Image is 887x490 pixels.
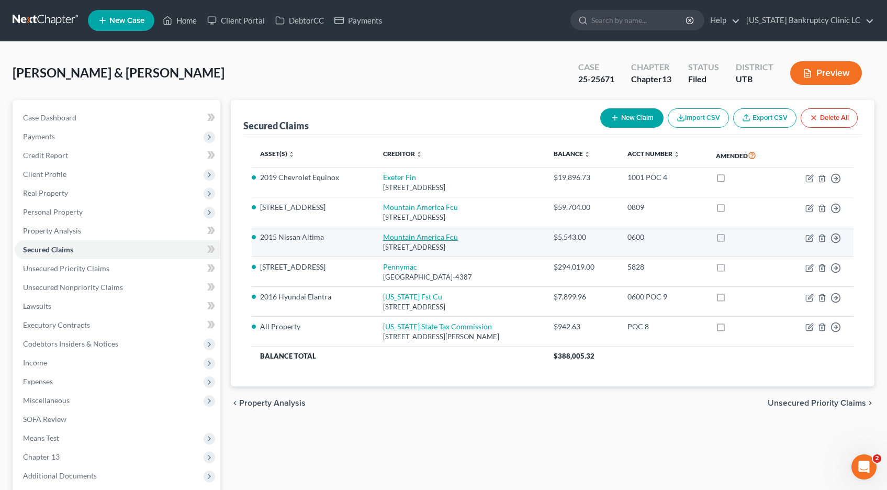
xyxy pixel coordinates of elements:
[23,245,73,254] span: Secured Claims
[631,73,671,85] div: Chapter
[801,108,858,128] button: Delete All
[15,259,220,278] a: Unsecured Priority Claims
[688,61,719,73] div: Status
[288,151,295,158] i: unfold_more
[15,108,220,127] a: Case Dashboard
[554,232,611,242] div: $5,543.00
[15,221,220,240] a: Property Analysis
[631,61,671,73] div: Chapter
[15,146,220,165] a: Credit Report
[260,321,366,332] li: All Property
[329,11,388,30] a: Payments
[554,202,611,213] div: $59,704.00
[15,278,220,297] a: Unsecured Nonpriority Claims
[627,172,699,183] div: 1001 POC 4
[23,415,66,424] span: SOFA Review
[733,108,796,128] a: Export CSV
[790,61,862,85] button: Preview
[260,172,366,183] li: 2019 Chevrolet Equinox
[866,399,874,407] i: chevron_right
[627,262,699,272] div: 5828
[627,232,699,242] div: 0600
[736,61,773,73] div: District
[768,399,874,407] button: Unsecured Priority Claims chevron_right
[554,321,611,332] div: $942.63
[23,471,97,480] span: Additional Documents
[23,452,60,461] span: Chapter 13
[627,150,680,158] a: Acct Number unfold_more
[741,11,874,30] a: [US_STATE] Bankruptcy Clinic LC
[243,119,309,132] div: Secured Claims
[23,396,70,405] span: Miscellaneous
[627,321,699,332] div: POC 8
[231,399,239,407] i: chevron_left
[23,264,109,273] span: Unsecured Priority Claims
[705,11,740,30] a: Help
[383,332,537,342] div: [STREET_ADDRESS][PERSON_NAME]
[23,170,66,179] span: Client Profile
[627,202,699,213] div: 0809
[708,143,781,168] th: Amended
[231,399,306,407] button: chevron_left Property Analysis
[23,358,47,367] span: Income
[23,302,51,310] span: Lawsuits
[383,302,537,312] div: [STREET_ADDRESS]
[873,454,881,463] span: 2
[260,292,366,302] li: 2016 Hyundai Elantra
[383,150,422,158] a: Creditor unfold_more
[260,232,366,242] li: 2015 Nissan Altima
[109,17,144,25] span: New Case
[768,399,866,407] span: Unsecured Priority Claims
[383,272,537,282] div: [GEOGRAPHIC_DATA]-4387
[252,347,545,365] th: Balance Total
[23,320,90,329] span: Executory Contracts
[23,113,76,122] span: Case Dashboard
[736,73,773,85] div: UTB
[15,316,220,335] a: Executory Contracts
[416,151,422,158] i: unfold_more
[554,292,611,302] div: $7,899.96
[23,207,83,216] span: Personal Property
[383,173,416,182] a: Exeter Fin
[851,454,877,480] iframe: Intercom live chat
[23,433,59,442] span: Means Test
[383,262,417,271] a: Pennymac
[158,11,202,30] a: Home
[688,73,719,85] div: Filed
[383,213,537,222] div: [STREET_ADDRESS]
[578,61,614,73] div: Case
[270,11,329,30] a: DebtorCC
[23,339,118,348] span: Codebtors Insiders & Notices
[23,151,68,160] span: Credit Report
[15,297,220,316] a: Lawsuits
[554,172,611,183] div: $19,896.73
[260,150,295,158] a: Asset(s) unfold_more
[23,377,53,386] span: Expenses
[383,322,492,331] a: [US_STATE] State Tax Commission
[260,262,366,272] li: [STREET_ADDRESS]
[15,240,220,259] a: Secured Claims
[202,11,270,30] a: Client Portal
[383,232,458,241] a: Mountain America Fcu
[600,108,664,128] button: New Claim
[260,202,366,213] li: [STREET_ADDRESS]
[15,410,220,429] a: SOFA Review
[591,10,687,30] input: Search by name...
[23,283,123,292] span: Unsecured Nonpriority Claims
[584,151,590,158] i: unfold_more
[23,132,55,141] span: Payments
[673,151,680,158] i: unfold_more
[662,74,671,84] span: 13
[554,150,590,158] a: Balance unfold_more
[23,188,68,197] span: Real Property
[554,262,611,272] div: $294,019.00
[239,399,306,407] span: Property Analysis
[23,226,81,235] span: Property Analysis
[383,183,537,193] div: [STREET_ADDRESS]
[578,73,614,85] div: 25-25671
[383,242,537,252] div: [STREET_ADDRESS]
[627,292,699,302] div: 0600 POC 9
[668,108,729,128] button: Import CSV
[13,65,224,80] span: [PERSON_NAME] & [PERSON_NAME]
[383,292,442,301] a: [US_STATE] Fst Cu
